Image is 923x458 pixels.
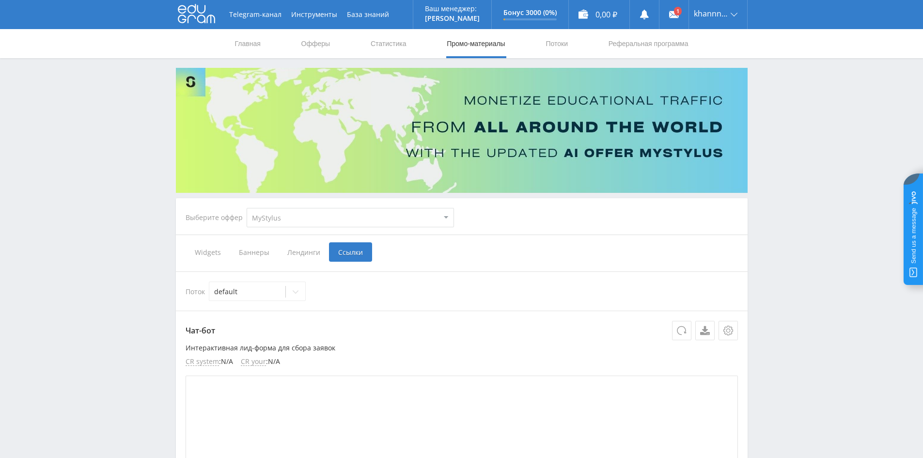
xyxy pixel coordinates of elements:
p: Интерактивная лид-форма для сбора заявок [186,344,738,352]
span: Баннеры [230,242,278,262]
a: Главная [234,29,262,58]
a: Реферальная программа [608,29,689,58]
span: Widgets [186,242,230,262]
p: Бонус 3000 (0%) [503,9,557,16]
p: [PERSON_NAME] [425,15,480,22]
p: Ваш менеджер: [425,5,480,13]
button: Настройки [719,321,738,340]
span: Лендинги [278,242,329,262]
a: Скачать [695,321,715,340]
div: Выберите оффер [186,214,247,221]
img: Banner [176,68,748,193]
span: Ссылки [329,242,372,262]
a: Промо-материалы [446,29,506,58]
a: Статистика [370,29,407,58]
a: Потоки [545,29,569,58]
li: : N/A [186,358,233,366]
div: Поток [186,282,738,301]
span: CR your [241,358,266,366]
p: Чат-бот [186,321,738,340]
span: CR system [186,358,219,366]
li: : N/A [241,358,280,366]
span: khannn1197 [694,10,728,17]
a: Офферы [300,29,331,58]
button: Обновить [672,321,691,340]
